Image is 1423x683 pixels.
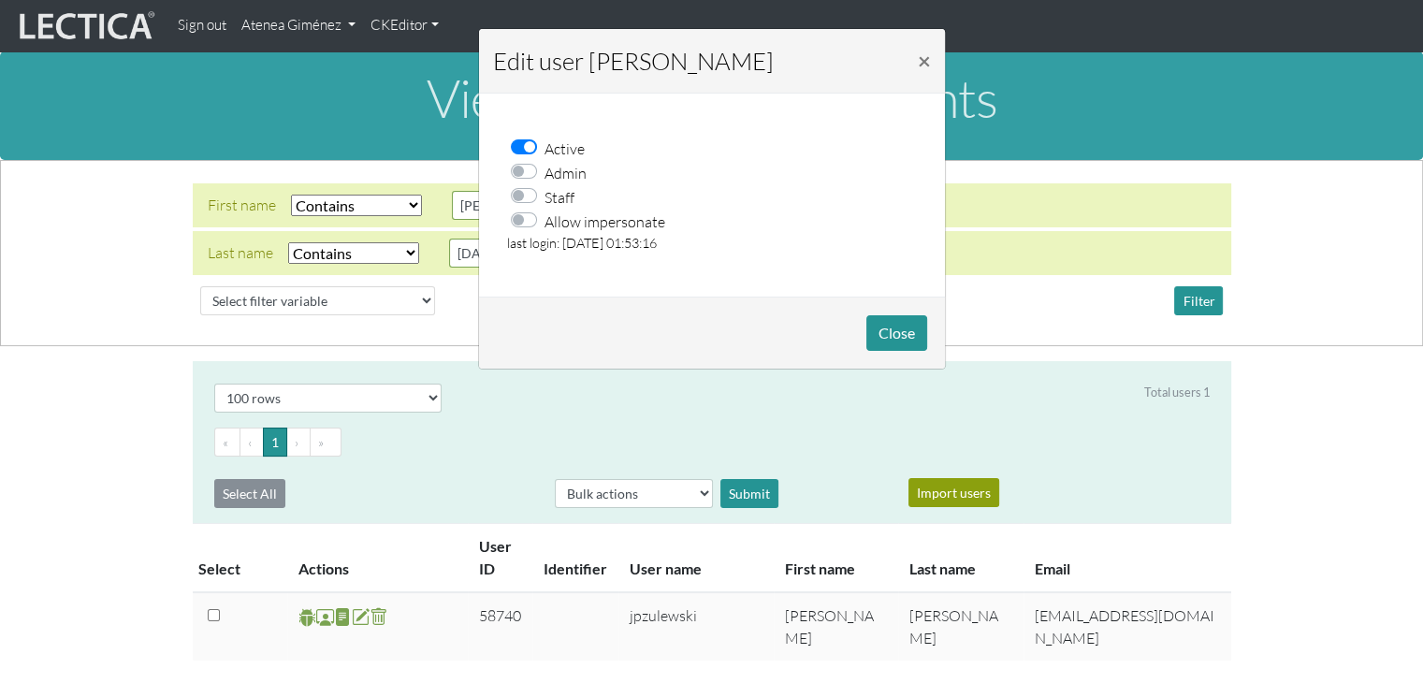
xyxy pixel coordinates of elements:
label: Allow impersonate [545,209,665,233]
label: Admin [545,160,587,184]
span: × [918,47,931,74]
label: Active [545,136,585,160]
button: Close [903,35,946,87]
label: Staff [545,184,574,209]
h5: Edit user [PERSON_NAME] [493,43,774,79]
button: Close [866,315,927,351]
p: last login: [DATE] 01:53:16 [507,233,917,254]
